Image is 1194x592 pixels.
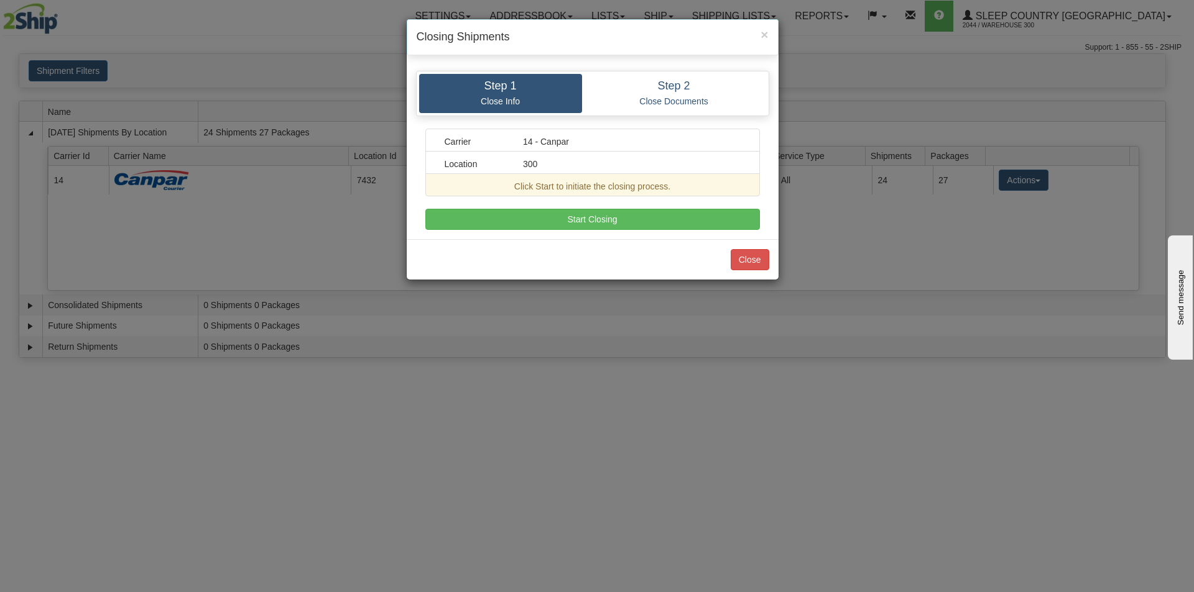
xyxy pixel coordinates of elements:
a: Step 2 Close Documents [582,74,766,113]
div: Send message [9,11,115,20]
button: Close [761,28,768,41]
span: × [761,27,768,42]
div: 14 - Canpar [514,135,750,148]
div: Carrier [435,135,514,148]
a: Step 1 Close Info [419,74,582,113]
p: Close Documents [591,96,757,107]
button: Close [731,249,769,270]
iframe: chat widget [1165,232,1193,359]
h4: Step 1 [428,80,573,93]
h4: Closing Shipments [417,29,769,45]
p: Close Info [428,96,573,107]
div: Location [435,158,514,170]
button: Start Closing [425,209,760,230]
div: Click Start to initiate the closing process. [435,180,750,193]
h4: Step 2 [591,80,757,93]
div: 300 [514,158,750,170]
